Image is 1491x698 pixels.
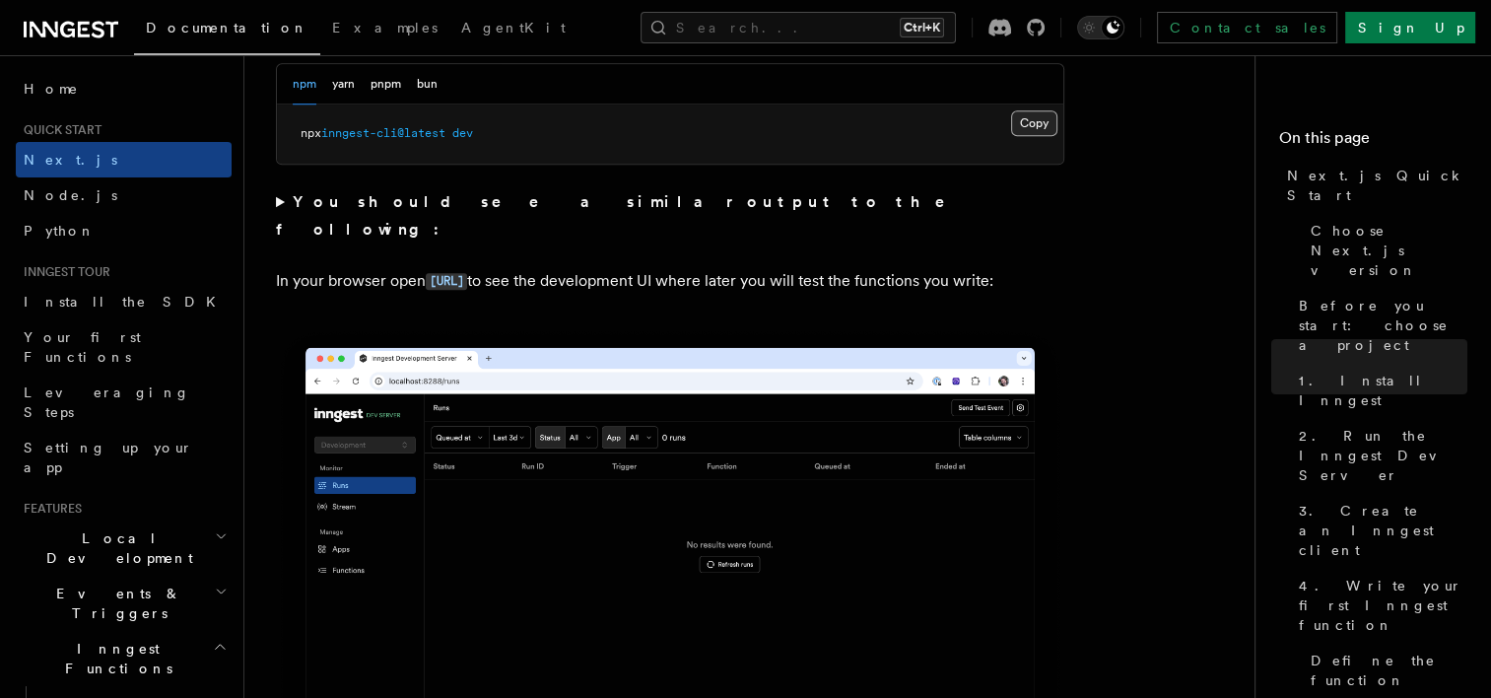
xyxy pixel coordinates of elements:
p: In your browser open to see the development UI where later you will test the functions you write: [276,267,1064,296]
span: Leveraging Steps [24,384,190,420]
a: Examples [320,6,449,53]
button: Local Development [16,521,232,576]
span: Home [24,79,79,99]
code: [URL] [426,273,467,290]
span: inngest-cli@latest [321,126,445,140]
button: yarn [332,64,355,105]
h4: On this page [1279,126,1467,158]
a: 2. Run the Inngest Dev Server [1291,418,1467,493]
span: 2. Run the Inngest Dev Server [1299,426,1467,485]
span: Your first Functions [24,329,141,365]
button: Toggle dark mode [1077,16,1124,39]
span: Install the SDK [24,294,228,310]
span: Inngest tour [16,264,110,280]
a: Choose Next.js version [1303,213,1467,288]
button: Search...Ctrl+K [641,12,956,43]
a: Python [16,213,232,248]
a: Home [16,71,232,106]
span: Next.js Quick Start [1287,166,1467,205]
a: Leveraging Steps [16,375,232,430]
span: Examples [332,20,438,35]
a: Setting up your app [16,430,232,485]
a: Contact sales [1157,12,1337,43]
button: Inngest Functions [16,631,232,686]
a: Documentation [134,6,320,55]
span: dev [452,126,473,140]
button: Events & Triggers [16,576,232,631]
a: 4. Write your first Inngest function [1291,568,1467,643]
a: Your first Functions [16,319,232,375]
span: 4. Write your first Inngest function [1299,576,1467,635]
span: 3. Create an Inngest client [1299,501,1467,560]
a: Define the function [1303,643,1467,698]
span: Quick start [16,122,102,138]
span: Inngest Functions [16,639,213,678]
a: Next.js Quick Start [1279,158,1467,213]
span: Before you start: choose a project [1299,296,1467,355]
span: Choose Next.js version [1311,221,1467,280]
a: [URL] [426,271,467,290]
a: AgentKit [449,6,577,53]
button: npm [293,64,316,105]
span: Documentation [146,20,308,35]
a: Next.js [16,142,232,177]
button: Copy [1011,110,1057,136]
strong: You should see a similar output to the following: [276,192,973,239]
summary: You should see a similar output to the following: [276,188,1064,244]
a: Node.js [16,177,232,213]
a: Sign Up [1345,12,1475,43]
span: Next.js [24,152,117,168]
span: AgentKit [461,20,566,35]
a: Before you start: choose a project [1291,288,1467,363]
span: Events & Triggers [16,584,215,623]
a: Install the SDK [16,284,232,319]
a: 3. Create an Inngest client [1291,493,1467,568]
a: 1. Install Inngest [1291,363,1467,418]
button: bun [417,64,438,105]
button: pnpm [371,64,401,105]
span: Features [16,501,82,517]
span: Setting up your app [24,440,193,475]
span: Define the function [1311,651,1467,690]
span: Local Development [16,528,215,568]
kbd: Ctrl+K [900,18,944,37]
span: 1. Install Inngest [1299,371,1467,410]
span: Python [24,223,96,239]
span: Node.js [24,187,117,203]
span: npx [301,126,321,140]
